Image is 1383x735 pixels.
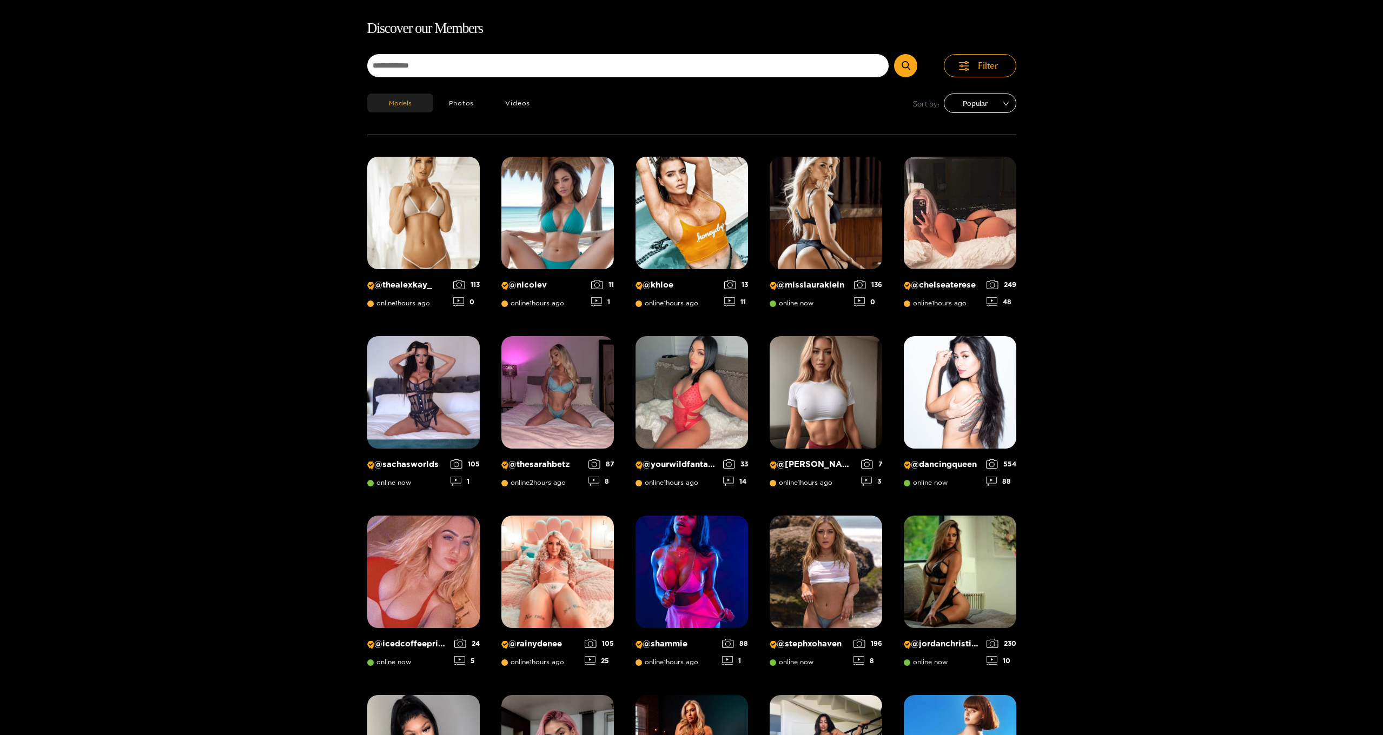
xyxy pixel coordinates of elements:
[367,157,480,269] img: Creator Profile Image: thealexkay_
[585,639,614,648] div: 105
[987,656,1016,665] div: 10
[501,280,586,290] p: @ nicolev
[636,459,718,470] p: @ yourwildfantasyy69
[501,639,579,649] p: @ rainydenee
[987,280,1016,289] div: 249
[904,280,981,290] p: @ chelseaterese
[904,157,1016,315] a: Creator Profile Image: chelseaterese@chelseatereseonline1hours ago24948
[636,639,717,649] p: @ shammie
[454,656,480,665] div: 5
[770,479,832,486] span: online 1 hours ago
[367,479,411,486] span: online now
[451,477,480,486] div: 1
[986,459,1016,469] div: 554
[913,97,939,110] span: Sort by:
[723,477,748,486] div: 14
[770,157,882,269] img: Creator Profile Image: misslauraklein
[770,658,813,666] span: online now
[588,477,614,486] div: 8
[501,516,614,673] a: Creator Profile Image: rainydenee@rainydeneeonline1hours ago10525
[723,459,748,469] div: 33
[904,516,1016,628] img: Creator Profile Image: jordanchristine_15
[585,656,614,665] div: 25
[636,479,698,486] span: online 1 hours ago
[636,336,748,449] img: Creator Profile Image: yourwildfantasyy69
[367,516,480,628] img: Creator Profile Image: icedcoffeeprincess
[501,336,614,494] a: Creator Profile Image: thesarahbetz@thesarahbetzonline2hours ago878
[636,157,748,269] img: Creator Profile Image: khloe
[770,280,849,290] p: @ misslauraklein
[501,157,614,269] img: Creator Profile Image: nicolev
[367,157,480,315] a: Creator Profile Image: thealexkay_@thealexkay_online1hours ago1130
[904,479,948,486] span: online now
[904,336,1016,449] img: Creator Profile Image: dancingqueen
[904,516,1016,673] a: Creator Profile Image: jordanchristine_15@jordanchristine_15online now23010
[853,656,882,665] div: 8
[367,280,448,290] p: @ thealexkay_
[454,639,480,648] div: 24
[861,459,882,469] div: 7
[367,658,411,666] span: online now
[770,516,882,628] img: Creator Profile Image: stephxohaven
[636,280,719,290] p: @ khloe
[367,639,449,649] p: @ icedcoffeeprincess
[367,336,480,449] img: Creator Profile Image: sachasworlds
[501,658,564,666] span: online 1 hours ago
[770,639,848,649] p: @ stephxohaven
[367,459,445,470] p: @ sachasworlds
[636,658,698,666] span: online 1 hours ago
[501,479,566,486] span: online 2 hours ago
[367,299,430,307] span: online 1 hours ago
[722,639,748,648] div: 88
[854,280,882,289] div: 136
[770,299,813,307] span: online now
[770,459,856,470] p: @ [PERSON_NAME]
[501,459,583,470] p: @ thesarahbetz
[770,516,882,673] a: Creator Profile Image: stephxohaven@stephxohavenonline now1968
[433,93,490,112] button: Photos
[451,459,480,469] div: 105
[904,639,981,649] p: @ jordanchristine_15
[894,54,917,77] button: Submit Search
[501,157,614,315] a: Creator Profile Image: nicolev@nicolevonline1hours ago111
[861,477,882,486] div: 3
[636,516,748,673] a: Creator Profile Image: shammie@shammieonline1hours ago881
[770,336,882,494] a: Creator Profile Image: michelle@[PERSON_NAME]online1hours ago73
[853,639,882,648] div: 196
[453,297,480,306] div: 0
[367,93,433,112] button: Models
[588,459,614,469] div: 87
[987,297,1016,306] div: 48
[636,299,698,307] span: online 1 hours ago
[501,516,614,628] img: Creator Profile Image: rainydenee
[636,516,748,628] img: Creator Profile Image: shammie
[367,17,1016,40] h1: Discover our Members
[591,280,614,289] div: 11
[904,157,1016,269] img: Creator Profile Image: chelseaterese
[987,639,1016,648] div: 230
[904,336,1016,494] a: Creator Profile Image: dancingqueen@dancingqueenonline now55488
[724,297,748,306] div: 11
[978,59,998,72] span: Filter
[952,95,1008,111] span: Popular
[367,516,480,673] a: Creator Profile Image: icedcoffeeprincess@icedcoffeeprincessonline now245
[724,280,748,289] div: 13
[501,336,614,449] img: Creator Profile Image: thesarahbetz
[591,297,614,306] div: 1
[636,336,748,494] a: Creator Profile Image: yourwildfantasyy69@yourwildfantasyy69online1hours ago3314
[904,658,948,666] span: online now
[904,299,967,307] span: online 1 hours ago
[501,299,564,307] span: online 1 hours ago
[770,336,882,449] img: Creator Profile Image: michelle
[944,93,1016,113] div: sort
[367,336,480,494] a: Creator Profile Image: sachasworlds@sachasworldsonline now1051
[453,280,480,289] div: 113
[904,459,981,470] p: @ dancingqueen
[944,54,1016,77] button: Filter
[854,297,882,306] div: 0
[489,93,546,112] button: Videos
[636,157,748,315] a: Creator Profile Image: khloe@khloeonline1hours ago1311
[722,656,748,665] div: 1
[770,157,882,315] a: Creator Profile Image: misslauraklein@misslaurakleinonline now1360
[986,477,1016,486] div: 88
